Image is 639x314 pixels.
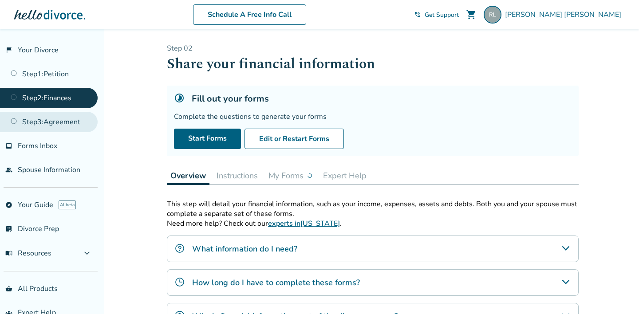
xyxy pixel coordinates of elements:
[5,201,12,208] span: explore
[5,142,12,149] span: inbox
[174,277,185,287] img: How long do I have to complete these forms?
[213,167,261,184] button: Instructions
[192,243,297,255] h4: What information do I need?
[5,250,12,257] span: menu_book
[245,129,344,149] button: Edit or Restart Forms
[414,11,421,18] span: phone_in_talk
[265,167,316,184] button: My Forms
[5,47,12,54] span: flag_2
[319,167,370,184] button: Expert Help
[192,93,269,105] h5: Fill out your forms
[167,199,579,219] p: This step will detail your financial information, such as your income, expenses, assets and debts...
[167,219,579,228] p: Need more help? Check out our .
[307,173,312,178] img: ...
[425,11,459,19] span: Get Support
[505,10,625,20] span: [PERSON_NAME] [PERSON_NAME]
[193,4,306,25] a: Schedule A Free Info Call
[18,141,57,151] span: Forms Inbox
[268,219,340,228] a: experts in[US_STATE]
[5,166,12,173] span: people
[167,167,209,185] button: Overview
[5,248,51,258] span: Resources
[174,129,241,149] a: Start Forms
[167,43,579,53] p: Step 0 2
[174,112,572,122] div: Complete the questions to generate your forms
[167,269,579,296] div: How long do I have to complete these forms?
[167,235,579,262] div: What information do I need?
[167,53,579,75] h1: Share your financial information
[5,225,12,232] span: list_alt_check
[5,285,12,292] span: shopping_basket
[484,6,501,24] img: rebeccaliv88@gmail.com
[174,243,185,254] img: What information do I need?
[414,11,459,19] a: phone_in_talkGet Support
[82,248,92,259] span: expand_more
[59,200,76,209] span: AI beta
[192,277,360,288] h4: How long do I have to complete these forms?
[466,9,477,20] span: shopping_cart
